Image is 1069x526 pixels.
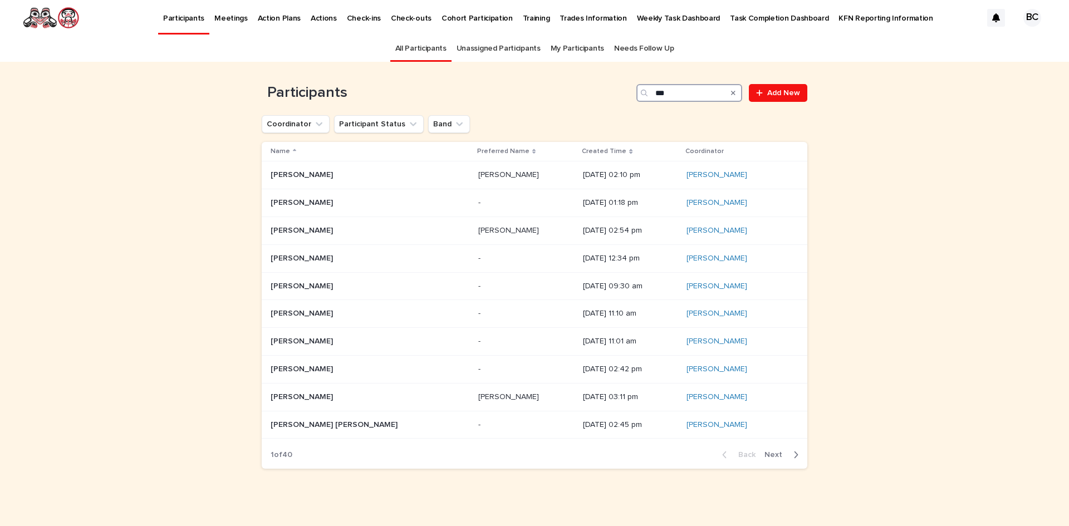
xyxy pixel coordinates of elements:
[478,252,483,263] p: -
[271,279,335,291] p: [PERSON_NAME]
[478,196,483,208] p: -
[271,252,335,263] p: [PERSON_NAME]
[262,383,807,411] tr: [PERSON_NAME][PERSON_NAME] [PERSON_NAME][PERSON_NAME] [DATE] 03:11 pm[PERSON_NAME]
[583,198,678,208] p: [DATE] 01:18 pm
[262,300,807,328] tr: [PERSON_NAME][PERSON_NAME] -- [DATE] 11:10 am[PERSON_NAME]
[271,224,335,235] p: [PERSON_NAME]
[478,418,483,430] p: -
[686,282,747,291] a: [PERSON_NAME]
[262,244,807,272] tr: [PERSON_NAME][PERSON_NAME] -- [DATE] 12:34 pm[PERSON_NAME]
[583,170,678,180] p: [DATE] 02:10 pm
[583,282,678,291] p: [DATE] 09:30 am
[271,362,335,374] p: [PERSON_NAME]
[271,418,400,430] p: [PERSON_NAME] [PERSON_NAME]
[271,145,290,158] p: Name
[583,392,678,402] p: [DATE] 03:11 pm
[583,226,678,235] p: [DATE] 02:54 pm
[686,420,747,430] a: [PERSON_NAME]
[262,411,807,439] tr: [PERSON_NAME] [PERSON_NAME][PERSON_NAME] [PERSON_NAME] -- [DATE] 02:45 pm[PERSON_NAME]
[713,450,760,460] button: Back
[478,224,541,235] p: [PERSON_NAME]
[686,170,747,180] a: [PERSON_NAME]
[477,145,529,158] p: Preferred Name
[262,115,330,133] button: Coordinator
[262,272,807,300] tr: [PERSON_NAME][PERSON_NAME] -- [DATE] 09:30 am[PERSON_NAME]
[583,337,678,346] p: [DATE] 11:01 am
[583,420,678,430] p: [DATE] 02:45 pm
[686,198,747,208] a: [PERSON_NAME]
[636,84,742,102] input: Search
[262,84,632,102] h1: Participants
[686,254,747,263] a: [PERSON_NAME]
[686,337,747,346] a: [PERSON_NAME]
[749,84,807,102] a: Add New
[551,36,604,62] a: My Participants
[334,115,424,133] button: Participant Status
[22,7,80,29] img: rNyI97lYS1uoOg9yXW8k
[457,36,541,62] a: Unassigned Participants
[262,328,807,356] tr: [PERSON_NAME][PERSON_NAME] -- [DATE] 11:01 am[PERSON_NAME]
[686,226,747,235] a: [PERSON_NAME]
[583,254,678,263] p: [DATE] 12:34 pm
[583,365,678,374] p: [DATE] 02:42 pm
[478,390,541,402] p: [PERSON_NAME]
[478,279,483,291] p: -
[732,451,756,459] span: Back
[686,365,747,374] a: [PERSON_NAME]
[271,168,335,180] p: [PERSON_NAME]
[764,451,789,459] span: Next
[262,217,807,244] tr: [PERSON_NAME][PERSON_NAME] [PERSON_NAME][PERSON_NAME] [DATE] 02:54 pm[PERSON_NAME]
[395,36,447,62] a: All Participants
[478,362,483,374] p: -
[428,115,470,133] button: Band
[478,335,483,346] p: -
[271,335,335,346] p: [PERSON_NAME]
[271,307,335,318] p: [PERSON_NAME]
[262,355,807,383] tr: [PERSON_NAME][PERSON_NAME] -- [DATE] 02:42 pm[PERSON_NAME]
[582,145,626,158] p: Created Time
[478,168,541,180] p: [PERSON_NAME]
[478,307,483,318] p: -
[262,441,301,469] p: 1 of 40
[760,450,807,460] button: Next
[262,161,807,189] tr: [PERSON_NAME][PERSON_NAME] [PERSON_NAME][PERSON_NAME] [DATE] 02:10 pm[PERSON_NAME]
[686,392,747,402] a: [PERSON_NAME]
[262,189,807,217] tr: [PERSON_NAME][PERSON_NAME] -- [DATE] 01:18 pm[PERSON_NAME]
[685,145,724,158] p: Coordinator
[583,309,678,318] p: [DATE] 11:10 am
[1023,9,1041,27] div: BC
[271,196,335,208] p: [PERSON_NAME]
[767,89,800,97] span: Add New
[686,309,747,318] a: [PERSON_NAME]
[271,390,335,402] p: [PERSON_NAME]
[614,36,674,62] a: Needs Follow Up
